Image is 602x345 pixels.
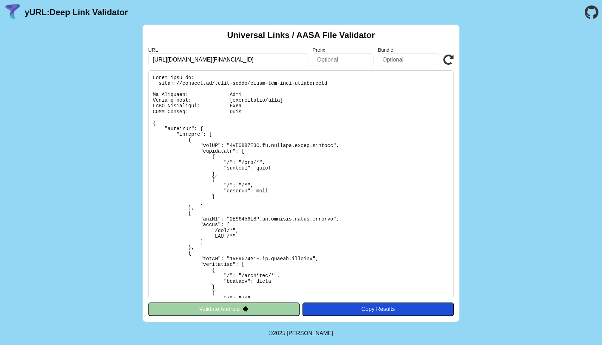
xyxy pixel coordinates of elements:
pre: Lorem ipsu do: sitam://consect.ad/.elit-seddo/eiusm-tem-inci-utlaboreetd Ma Aliquaen: Admi Veniam... [148,70,454,298]
input: Optional [313,53,374,66]
img: droidIcon.svg [243,306,249,312]
a: yURL:Deep Link Validator [25,7,128,17]
label: Prefix [313,47,374,53]
div: Copy Results [306,306,450,312]
label: URL [148,47,308,53]
input: Required [148,53,308,66]
input: Optional [378,53,439,66]
footer: © [269,322,333,345]
button: Validate Android [148,302,300,316]
img: yURL Logo [4,3,22,21]
span: 2025 [273,330,286,336]
label: Bundle [378,47,439,53]
button: Copy Results [302,302,454,316]
a: Michael Ibragimchayev's Personal Site [287,330,333,336]
h2: Universal Links / AASA File Validator [227,30,375,40]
